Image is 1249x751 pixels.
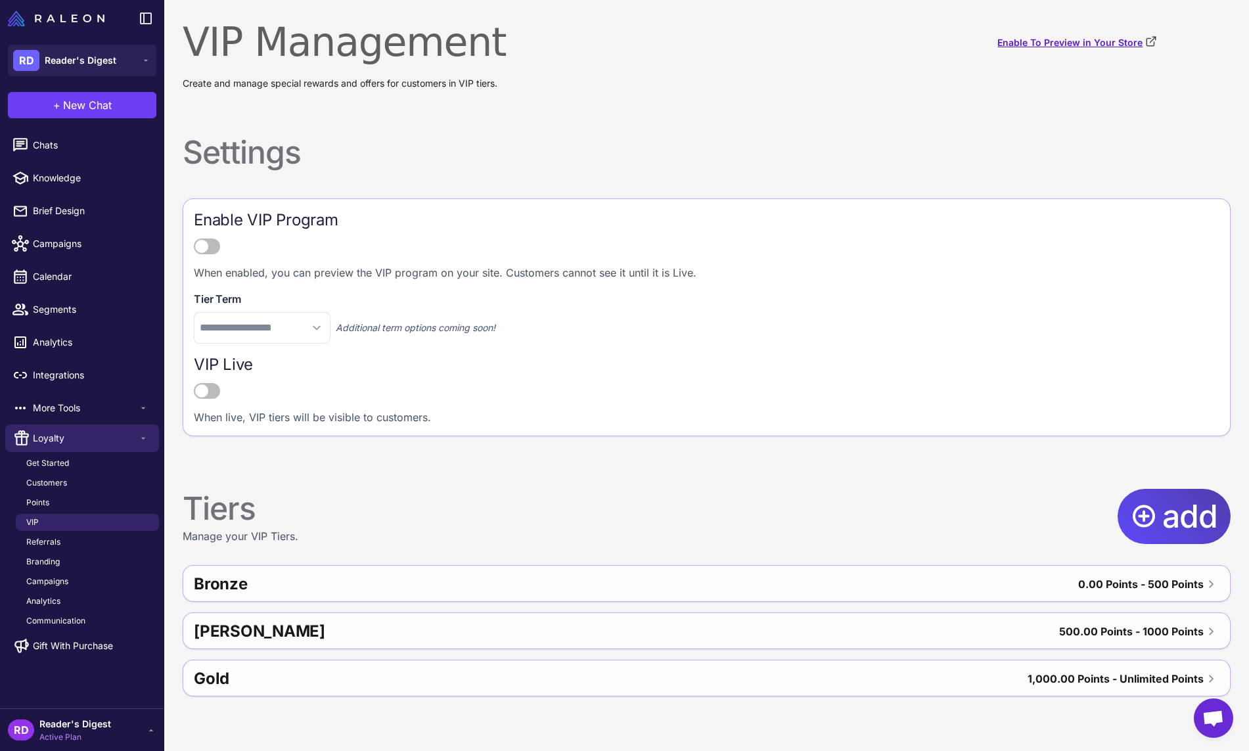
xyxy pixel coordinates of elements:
[997,35,1157,50] a: Enable To Preview in Your Store
[26,457,69,469] span: Get Started
[5,197,159,225] a: Brief Design
[16,612,159,629] a: Communication
[39,717,111,731] span: Reader's Digest
[53,97,60,113] span: +
[13,50,39,71] div: RD
[33,639,113,653] span: Gift With Purchase
[194,291,1219,307] div: Tier Term
[63,97,112,113] span: New Chat
[33,204,148,218] span: Brief Design
[1194,698,1233,738] div: Chat öffnen
[183,78,497,89] span: Create and manage special rewards and offers for customers in VIP tiers.
[194,265,1219,281] div: When enabled, you can preview the VIP program on your site. Customers cannot see it until it is L...
[8,11,104,26] img: Raleon Logo
[5,361,159,389] a: Integrations
[5,164,159,192] a: Knowledge
[8,45,156,76] button: RDReader's Digest
[33,237,148,251] span: Campaigns
[45,53,116,68] span: Reader's Digest
[16,573,159,590] a: Campaigns
[5,263,159,290] a: Calendar
[16,534,159,551] a: Referrals
[1059,621,1204,642] div: 500.00 Points - 1000 Points
[8,719,34,740] div: RD
[26,516,39,528] span: VIP
[33,171,148,185] span: Knowledge
[5,329,159,356] a: Analytics
[194,409,1219,425] div: When live, VIP tiers will be visible to customers.
[33,431,138,445] span: Loyalty
[33,138,148,152] span: Chats
[39,731,111,743] span: Active Plan
[16,455,159,472] a: Get Started
[194,210,1219,231] label: Enable VIP Program
[5,632,159,660] a: Gift With Purchase
[336,321,495,335] span: Additional term options coming soon!
[26,576,68,587] span: Campaigns
[1078,574,1204,595] div: 0.00 Points - 500 Points
[183,489,298,544] div: Manage your VIP Tiers.
[26,497,49,509] span: Points
[183,133,301,172] div: Settings
[26,477,67,489] span: Customers
[8,11,110,26] a: Raleon Logo
[194,354,1219,375] label: VIP Live
[26,615,85,627] span: Communication
[194,568,663,600] div: Bronze
[16,593,159,610] a: Analytics
[26,556,60,568] span: Branding
[33,335,148,350] span: Analytics
[33,269,148,284] span: Calendar
[26,595,60,607] span: Analytics
[33,368,148,382] span: Integrations
[183,18,506,66] h1: VIP Management
[1028,668,1204,689] div: 1,000.00 Points - Unlimited Points
[5,131,159,159] a: Chats
[1162,495,1217,537] span: add
[183,489,298,528] div: Tiers
[194,663,629,694] div: Gold
[26,536,60,548] span: Referrals
[8,92,156,118] button: +New Chat
[194,616,692,647] div: [PERSON_NAME]
[33,302,148,317] span: Segments
[33,401,138,415] span: More Tools
[16,494,159,511] a: Points
[5,296,159,323] a: Segments
[5,230,159,258] a: Campaigns
[16,553,159,570] a: Branding
[16,514,159,531] a: VIP
[16,474,159,491] a: Customers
